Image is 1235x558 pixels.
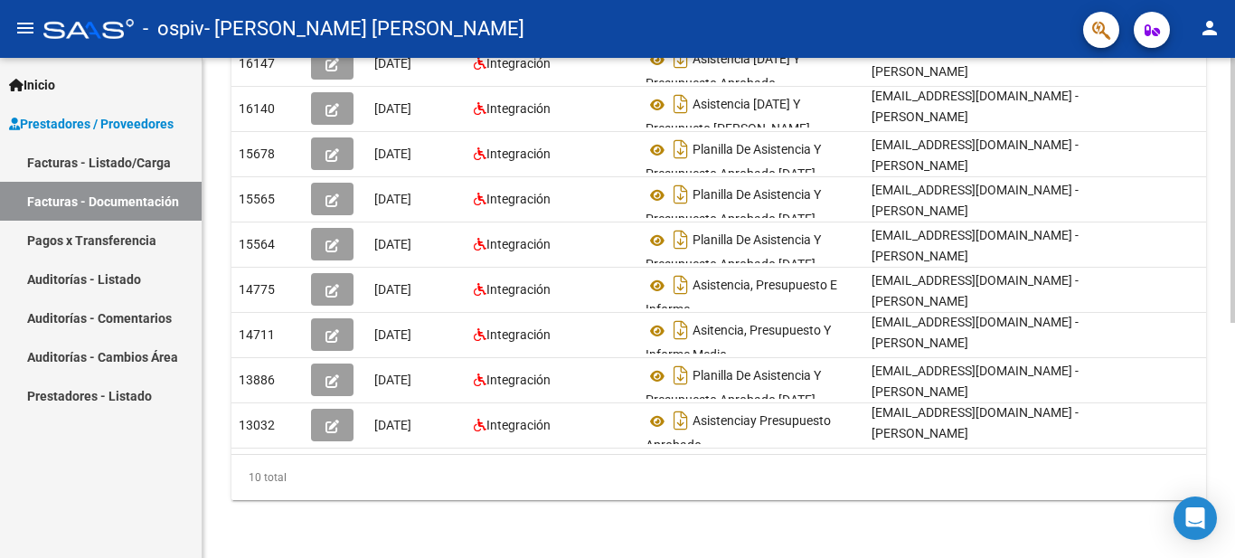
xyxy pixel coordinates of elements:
span: 16147 [239,56,275,71]
i: Descargar documento [669,225,693,254]
span: Integración [486,282,551,297]
i: Descargar documento [669,406,693,435]
span: [DATE] [374,418,411,432]
div: 10 total [231,455,1206,500]
span: [DATE] [374,192,411,206]
i: Descargar documento [669,270,693,299]
span: Asistencia [DATE] Y Presupuesto Aprobado [PERSON_NAME] [646,52,800,111]
span: [EMAIL_ADDRESS][DOMAIN_NAME] - [PERSON_NAME] [872,364,1079,399]
span: - [PERSON_NAME] [PERSON_NAME] [204,9,524,49]
div: Open Intercom Messenger [1174,497,1217,540]
span: Integración [486,237,551,251]
span: Planilla De Asistencia Y Presupuesto Aprobado [DATE] [PERSON_NAME] [646,143,821,202]
span: Asitencia, Presupuesto Y Informe Medio [646,324,831,363]
i: Descargar documento [669,44,693,73]
span: [DATE] [374,56,411,71]
i: Descargar documento [669,316,693,345]
span: [DATE] [374,101,411,116]
span: Asistencia [DATE] Y Presupueto [PERSON_NAME] [646,98,810,137]
span: Integración [486,101,551,116]
span: 14711 [239,327,275,342]
span: Integración [486,373,551,387]
span: 13032 [239,418,275,432]
i: Descargar documento [669,180,693,209]
span: [EMAIL_ADDRESS][DOMAIN_NAME] - [PERSON_NAME] [872,273,1079,308]
span: Planilla De Asistencia Y Presupuesto Aprobado [DATE] [646,369,821,408]
span: Integración [486,147,551,161]
span: [DATE] [374,373,411,387]
span: 14775 [239,282,275,297]
i: Descargar documento [669,135,693,164]
span: [DATE] [374,282,411,297]
span: Integración [486,327,551,342]
span: [EMAIL_ADDRESS][DOMAIN_NAME] - [PERSON_NAME] [872,183,1079,218]
mat-icon: person [1199,17,1221,39]
span: Planilla De Asistencia Y Presupuesto Aprobado [DATE] [PERSON_NAME] [646,188,821,247]
i: Descargar documento [669,90,693,118]
span: Integración [486,56,551,71]
span: - ospiv [143,9,204,49]
span: 16140 [239,101,275,116]
span: Inicio [9,75,55,95]
span: 15564 [239,237,275,251]
span: Asistenciay Presupuesto Aprobado [646,414,831,453]
mat-icon: menu [14,17,36,39]
span: Integración [486,192,551,206]
span: Asistencia, Presupuesto E Informe [646,279,837,317]
span: [EMAIL_ADDRESS][DOMAIN_NAME] - [PERSON_NAME] [872,137,1079,173]
span: [DATE] [374,237,411,251]
i: Descargar documento [669,361,693,390]
span: 15565 [239,192,275,206]
span: 13886 [239,373,275,387]
span: Prestadores / Proveedores [9,114,174,134]
span: [DATE] [374,327,411,342]
span: 15678 [239,147,275,161]
span: [EMAIL_ADDRESS][DOMAIN_NAME] - [PERSON_NAME] [872,228,1079,263]
span: [DATE] [374,147,411,161]
span: Integración [486,418,551,432]
span: Planilla De Asistencia Y Presupuesto Aprobado [DATE] [PERSON_NAME] [646,233,821,292]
